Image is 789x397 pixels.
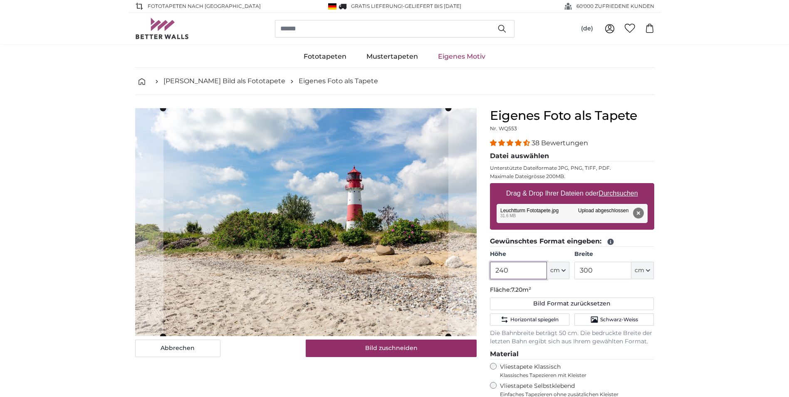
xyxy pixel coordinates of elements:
[490,173,654,180] p: Maximale Dateigrösse 200MB.
[631,262,654,279] button: cm
[490,313,569,326] button: Horizontal spiegeln
[550,266,560,275] span: cm
[490,329,654,346] p: Die Bahnbreite beträgt 50 cm. Die bedruckte Breite der letzten Bahn ergibt sich aus Ihrem gewählt...
[356,46,428,67] a: Mustertapeten
[135,340,220,357] button: Abbrechen
[405,3,461,9] span: Geliefert bis [DATE]
[306,340,477,357] button: Bild zuschneiden
[148,2,261,10] span: Fototapeten nach [GEOGRAPHIC_DATA]
[600,316,638,323] span: Schwarz-Weiss
[635,266,644,275] span: cm
[574,250,654,258] label: Breite
[428,46,495,67] a: Eigenes Motiv
[294,46,356,67] a: Fototapeten
[511,286,531,293] span: 7.20m²
[490,236,654,247] legend: Gewünschtes Format eingeben:
[500,372,647,379] span: Klassisches Tapezieren mit Kleister
[135,18,189,39] img: Betterwalls
[500,363,647,379] label: Vliestapete Klassisch
[490,250,569,258] label: Höhe
[574,21,600,36] button: (de)
[599,190,638,197] u: Durchsuchen
[490,349,654,360] legend: Material
[163,76,285,86] a: [PERSON_NAME] Bild als Fototapete
[503,185,641,202] label: Drag & Drop Ihrer Dateien oder
[490,139,532,147] span: 4.34 stars
[490,125,517,132] span: Nr. WQ553
[574,313,654,326] button: Schwarz-Weiss
[510,316,559,323] span: Horizontal spiegeln
[547,262,569,279] button: cm
[532,139,588,147] span: 38 Bewertungen
[490,286,654,294] p: Fläche:
[328,3,336,10] img: Deutschland
[299,76,378,86] a: Eigenes Foto als Tapete
[576,2,654,10] span: 60'000 ZUFRIEDENE KUNDEN
[403,3,461,9] span: -
[490,151,654,161] legend: Datei auswählen
[490,108,654,123] h1: Eigenes Foto als Tapete
[490,298,654,310] button: Bild Format zurücksetzen
[351,3,403,9] span: GRATIS Lieferung!
[490,165,654,171] p: Unterstützte Dateiformate JPG, PNG, TIFF, PDF.
[135,68,654,95] nav: breadcrumbs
